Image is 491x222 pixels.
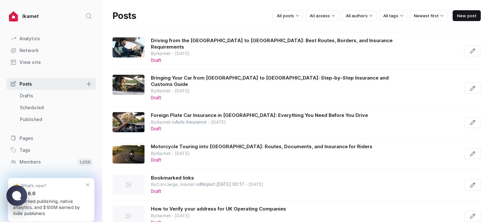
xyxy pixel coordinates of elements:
span: Drafts [20,93,34,99]
div: Networked publishing, native analytics, and $100M earned by indie publishers [13,198,89,217]
span: Go to Editor [464,148,481,159]
span: Draft [151,126,161,132]
span: 1,056 [77,158,93,166]
button: × [84,179,92,189]
span: Updated 15:02 (UTC+3) yesterday [175,150,190,157]
span: All authors [346,12,368,19]
a: Pages [6,133,96,144]
span: Draft [151,157,161,164]
span: Go to Editor [464,211,481,222]
span: By Concierge, Ikamet in - [151,181,247,188]
a: Posts [6,78,96,90]
a: Motorcycle Touring into [GEOGRAPHIC_DATA]: Routes, Documents, and Insurance for Riders ByIkamet -... [113,138,407,169]
a: What’s new? Ghost 6.0 Networked publishing, native analytics, and $100M earned by indie publishers [13,182,89,217]
span: By Ikamet - [151,88,174,94]
span: Draft [151,95,161,101]
h3: Foreign Plate Car Insurance in [GEOGRAPHIC_DATA]: Everything You Need Before You Drive [151,112,368,119]
div: All access [306,10,339,21]
span: Published [20,116,42,123]
span: Newest first [414,12,439,19]
span: By Ikamet in - [151,119,210,126]
span: Updated 15:13 (UTC+3) yesterday [175,50,190,57]
span: What’s new? [21,182,46,189]
a: Foreign Plate Car Insurance in [GEOGRAPHIC_DATA]: Everything You Need Before You Drive ByIkamet i... [113,107,407,138]
h3: Driving from the [GEOGRAPHIC_DATA] to [GEOGRAPHIC_DATA]: Best Routes, Borders, and Insurance Requ... [151,37,401,50]
h3: How to Verify your address for UK Operating Companies [151,206,286,212]
span: Updated 15:06 (UTC+3) yesterday [211,119,226,126]
div: Ghost 6.0 [13,190,89,197]
span: By Ikamet - [151,213,174,219]
a: Network [6,45,96,56]
span: All posts [277,12,294,19]
span: Draft [151,188,161,195]
a: View site [6,57,96,68]
span: Go to Editor [464,83,481,94]
div: All authors [342,10,377,21]
span: Scheduled [20,104,44,111]
h3: Bookmarked links [151,175,263,181]
a: Published [6,114,96,125]
a: Scheduled [6,102,96,113]
a: Driving from the [GEOGRAPHIC_DATA] to [GEOGRAPHIC_DATA]: Best Routes, Borders, and Insurance Requ... [113,32,407,69]
span: Updated 21:01 (UTC+3) 10 Sep 2025 [249,181,263,188]
div: Ikamet [22,13,39,19]
span: Draft [151,57,161,64]
span: All tags [383,12,398,19]
span: By Ikamet - [151,50,174,57]
span: Updated 11:14 (UTC+3) 10 Sep 2025 [175,213,190,219]
span: Go to Editor [464,45,481,56]
span: All access [310,12,330,19]
span: By Ikamet - [151,150,174,157]
a: Posts [113,10,136,21]
span: Go to Editor [464,180,481,190]
button: Search site (Ctrl/⌘ + K) [83,11,95,22]
span: Auto Insurance [175,119,207,125]
a: New post [453,10,481,21]
a: Analytics [6,33,96,44]
div: Newest first [410,10,448,21]
span: Updated 15:11 (UTC+3) yesterday [175,88,190,94]
h3: Bringing Your Car from [GEOGRAPHIC_DATA] to [GEOGRAPHIC_DATA]: Step-by-Step Insurance and Customs... [151,75,401,87]
span: Go to Editor [464,117,481,128]
a: Drafts [6,90,96,102]
div: All tags [379,10,407,21]
a: Bringing Your Car from [GEOGRAPHIC_DATA] to [GEOGRAPHIC_DATA]: Step-by-Step Insurance and Customs... [113,70,407,107]
a: Members 1,056 [6,156,96,168]
h3: Motorcycle Touring into [GEOGRAPHIC_DATA]: Routes, Documents, and Insurance for Riders [151,143,372,150]
div: All posts [273,10,303,21]
a: Tags [6,144,96,156]
span: #Import [DATE] 00:17 [199,182,244,187]
a: Bookmarked links ByConcierge, Ikamet in#Import [DATE] 00:17 - [DATE] Draft [113,170,407,201]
